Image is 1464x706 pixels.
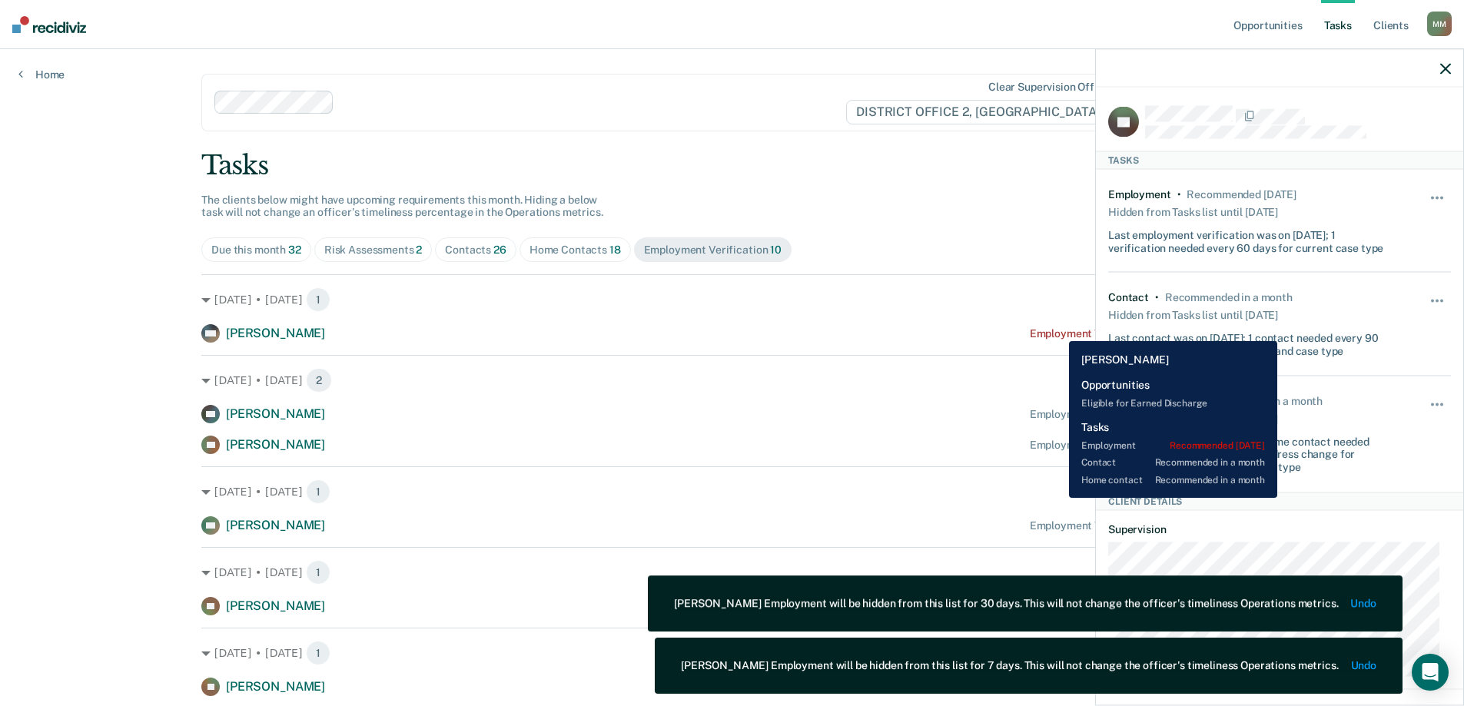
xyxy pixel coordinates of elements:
[674,597,1338,610] div: [PERSON_NAME] Employment will be hidden from this list for 30 days. This will not change the offi...
[211,244,301,257] div: Due this month
[1096,151,1463,169] div: Tasks
[1108,429,1394,473] div: Last home contact on [DATE]; 1 home contact needed every 90 days OR [DATE] of an address change f...
[1108,394,1179,407] div: Home contact
[1155,291,1159,304] div: •
[306,287,330,312] span: 1
[1177,188,1181,201] div: •
[445,244,506,257] div: Contacts
[306,560,330,585] span: 1
[1108,326,1394,358] div: Last contact was on [DATE]; 1 contact needed every 90 days for current supervision level and case...
[201,368,1263,393] div: [DATE] • [DATE]
[201,479,1263,504] div: [DATE] • [DATE]
[226,598,325,613] span: [PERSON_NAME]
[770,244,782,256] span: 10
[416,244,422,256] span: 2
[1412,654,1449,691] div: Open Intercom Messenger
[1096,492,1463,511] div: Client Details
[226,406,325,421] span: [PERSON_NAME]
[1165,291,1293,304] div: Recommended in a month
[12,16,86,33] img: Recidiviz
[1030,327,1263,340] div: Employment Verification recommended [DATE]
[1187,188,1296,201] div: Recommended 4 days ago
[1030,408,1263,421] div: Employment Verification recommended [DATE]
[1351,597,1376,610] button: Undo
[1108,304,1278,326] div: Hidden from Tasks list until [DATE]
[306,641,330,665] span: 1
[1108,201,1278,222] div: Hidden from Tasks list until [DATE]
[201,194,603,219] span: The clients below might have upcoming requirements this month. Hiding a below task will not chang...
[493,244,506,256] span: 26
[201,641,1263,665] div: [DATE] • [DATE]
[226,326,325,340] span: [PERSON_NAME]
[1351,659,1376,672] button: Undo
[1030,519,1263,532] div: Employment Verification recommended [DATE]
[201,150,1263,181] div: Tasks
[988,81,1119,94] div: Clear supervision officers
[1185,394,1189,407] div: •
[226,437,325,452] span: [PERSON_NAME]
[288,244,301,256] span: 32
[201,560,1263,585] div: [DATE] • [DATE]
[226,518,325,532] span: [PERSON_NAME]
[529,244,621,257] div: Home Contacts
[609,244,621,256] span: 18
[1108,523,1451,536] dt: Supervision
[846,100,1122,124] span: DISTRICT OFFICE 2, [GEOGRAPHIC_DATA]
[1030,439,1263,452] div: Employment Verification recommended [DATE]
[644,244,782,257] div: Employment Verification
[1108,407,1278,429] div: Hidden from Tasks list until [DATE]
[18,68,65,81] a: Home
[1108,188,1171,201] div: Employment
[201,287,1263,312] div: [DATE] • [DATE]
[324,244,423,257] div: Risk Assessments
[681,659,1339,672] div: [PERSON_NAME] Employment will be hidden from this list for 7 days. This will not change the offic...
[1427,12,1452,36] div: M M
[1195,394,1323,407] div: Recommended in a month
[306,368,332,393] span: 2
[306,479,330,504] span: 1
[1108,291,1149,304] div: Contact
[1108,222,1394,254] div: Last employment verification was on [DATE]; 1 verification needed every 60 days for current case ...
[226,679,325,694] span: [PERSON_NAME]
